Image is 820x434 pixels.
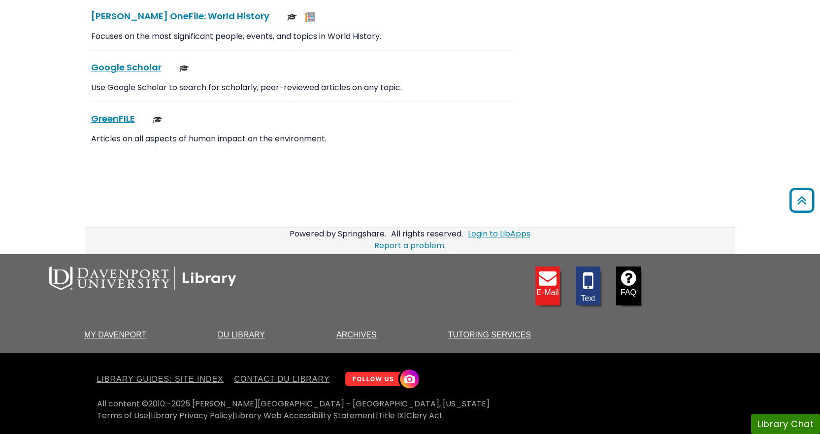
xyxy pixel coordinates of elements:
[91,133,513,145] p: Articles on all aspects of human impact on the environment.
[406,410,443,421] a: Clery Act
[287,12,297,22] img: Scholarly or Peer Reviewed
[448,331,531,339] a: Tutoring Services
[49,267,236,290] img: DU Library
[97,410,148,421] a: Terms of Use
[576,267,600,305] a: Text
[378,410,404,421] a: Title IX
[616,267,641,305] a: FAQ
[91,10,269,22] a: [PERSON_NAME] OneFile: World History
[91,112,135,125] a: GreenFILE
[535,267,560,305] a: E-mail
[288,228,388,239] div: Powered by Springshare.
[179,64,189,73] img: Scholarly or Peer Reviewed
[84,331,146,339] a: My Davenport
[336,331,377,339] a: Archives
[235,410,376,421] a: Library Web Accessibility Statement
[305,12,315,22] img: Newspapers
[91,82,513,94] p: Use Google Scholar to search for scholarly, peer-reviewed articles on any topic.
[91,61,162,73] a: Google Scholar
[230,373,333,385] a: Contact DU Library
[91,31,513,42] p: Focuses on the most significant people, events, and topics in World History.
[340,366,422,394] img: Follow Us! Instagram
[218,331,265,339] a: DU Library
[151,410,232,421] a: Library Privacy Policy
[786,192,818,208] a: Back to Top
[97,398,723,422] div: All content ©2010 - 2025 [PERSON_NAME][GEOGRAPHIC_DATA] - [GEOGRAPHIC_DATA], [US_STATE] | | | |
[390,228,464,239] div: All rights reserved.
[374,240,446,251] a: Report a problem.
[751,414,820,434] button: Library Chat
[97,373,228,385] a: Library Guides: Site Index
[153,115,163,125] img: Scholarly or Peer Reviewed
[468,228,530,239] a: Login to LibApps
